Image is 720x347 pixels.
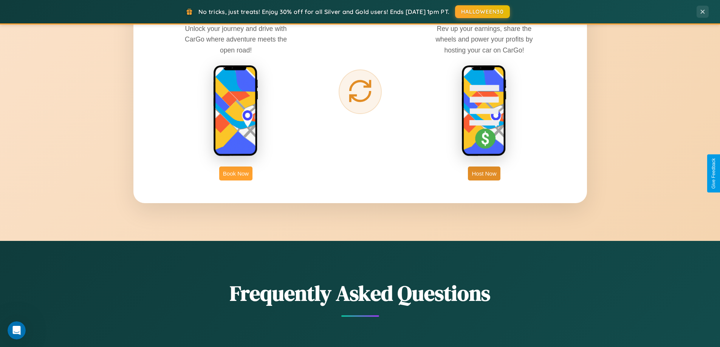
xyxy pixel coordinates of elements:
button: Host Now [468,167,500,180]
img: rent phone [213,65,259,157]
p: Rev up your earnings, share the wheels and power your profits by hosting your car on CarGo! [427,23,541,55]
p: Unlock your journey and drive with CarGo where adventure meets the open road! [179,23,293,55]
div: Give Feedback [711,158,716,189]
h2: Frequently Asked Questions [133,279,587,308]
button: Book Now [219,167,252,180]
span: No tricks, just treats! Enjoy 30% off for all Silver and Gold users! Ends [DATE] 1pm PT. [198,8,449,15]
img: host phone [461,65,507,157]
button: HALLOWEEN30 [455,5,510,18]
iframe: Intercom live chat [8,321,26,339]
